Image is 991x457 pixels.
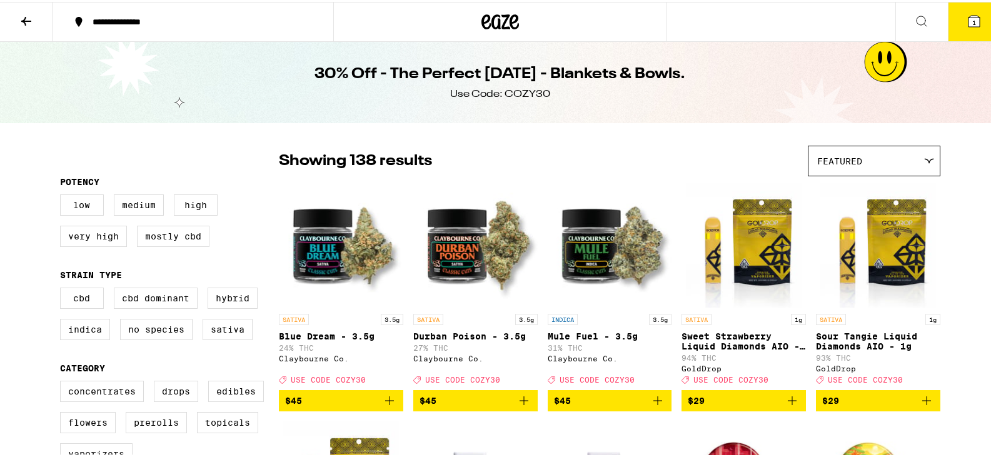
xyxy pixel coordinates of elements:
button: Add to bag [682,388,806,409]
p: 24% THC [279,342,403,350]
p: Durban Poison - 3.5g [413,329,538,339]
span: 1 [972,17,976,24]
img: GoldDrop - Sour Tangie Liquid Diamonds AIO - 1g [820,181,936,306]
label: Topicals [197,410,258,431]
p: 93% THC [816,352,940,360]
span: $29 [688,394,705,404]
span: USE CODE COZY30 [693,374,768,382]
a: Open page for Sour Tangie Liquid Diamonds AIO - 1g from GoldDrop [816,181,940,388]
img: Claybourne Co. - Mule Fuel - 3.5g [548,181,672,306]
label: No Species [120,317,193,338]
span: USE CODE COZY30 [425,374,500,382]
label: Hybrid [208,286,258,307]
label: Very High [60,224,127,245]
legend: Potency [60,175,99,185]
span: Featured [817,154,862,164]
legend: Category [60,361,105,371]
span: USE CODE COZY30 [828,374,903,382]
span: $45 [285,394,302,404]
p: 94% THC [682,352,806,360]
p: 3.5g [515,312,538,323]
span: USE CODE COZY30 [560,374,635,382]
p: SATIVA [413,312,443,323]
label: Mostly CBD [137,224,209,245]
label: Sativa [203,317,253,338]
span: USE CODE COZY30 [291,374,366,382]
label: CBD [60,286,104,307]
h1: 30% Off - The Perfect [DATE] - Blankets & Bowls. [315,62,686,83]
label: CBD Dominant [114,286,198,307]
label: Indica [60,317,110,338]
legend: Strain Type [60,268,122,278]
p: Mule Fuel - 3.5g [548,329,672,339]
button: Add to bag [548,388,672,409]
a: Open page for Durban Poison - 3.5g from Claybourne Co. [413,181,538,388]
p: SATIVA [816,312,846,323]
span: Hi. Need any help? [8,9,90,19]
p: Showing 138 results [279,149,432,170]
p: Blue Dream - 3.5g [279,329,403,339]
label: Medium [114,193,164,214]
p: 1g [925,312,940,323]
p: 27% THC [413,342,538,350]
button: Add to bag [413,388,538,409]
p: 1g [791,312,806,323]
p: 3.5g [381,312,403,323]
a: Open page for Blue Dream - 3.5g from Claybourne Co. [279,181,403,388]
label: High [174,193,218,214]
div: GoldDrop [682,363,806,371]
div: Claybourne Co. [413,353,538,361]
a: Open page for Mule Fuel - 3.5g from Claybourne Co. [548,181,672,388]
p: SATIVA [279,312,309,323]
img: Claybourne Co. - Durban Poison - 3.5g [413,181,538,306]
label: Drops [154,379,198,400]
span: $29 [822,394,839,404]
div: Claybourne Co. [279,353,403,361]
p: Sour Tangie Liquid Diamonds AIO - 1g [816,329,940,349]
label: Flowers [60,410,116,431]
div: GoldDrop [816,363,940,371]
p: 3.5g [649,312,672,323]
p: INDICA [548,312,578,323]
div: Claybourne Co. [548,353,672,361]
label: Edibles [208,379,264,400]
p: SATIVA [682,312,712,323]
p: Sweet Strawberry Liquid Diamonds AIO - 1g [682,329,806,349]
label: Concentrates [60,379,144,400]
button: Add to bag [816,388,940,409]
button: Add to bag [279,388,403,409]
div: Use Code: COZY30 [450,86,550,99]
a: Open page for Sweet Strawberry Liquid Diamonds AIO - 1g from GoldDrop [682,181,806,388]
p: 31% THC [548,342,672,350]
span: $45 [420,394,436,404]
img: Claybourne Co. - Blue Dream - 3.5g [279,181,403,306]
span: $45 [554,394,571,404]
img: GoldDrop - Sweet Strawberry Liquid Diamonds AIO - 1g [686,181,802,306]
label: Prerolls [126,410,187,431]
label: Low [60,193,104,214]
